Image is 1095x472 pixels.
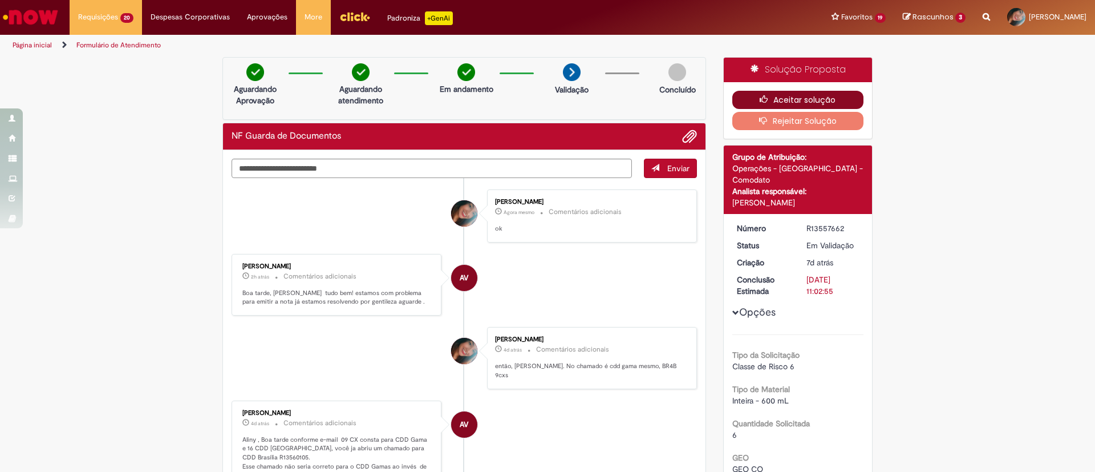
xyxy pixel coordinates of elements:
[732,361,794,372] span: Classe de Risco 6
[682,129,697,144] button: Adicionar anexos
[504,209,534,216] time: 29/09/2025 16:46:13
[732,350,800,360] b: Tipo da Solicitação
[504,209,534,216] span: Agora mesmo
[251,273,269,280] time: 29/09/2025 14:27:30
[232,131,341,142] h2: NF Guarda de Documentos Histórico de tíquete
[352,63,370,81] img: check-circle-green.png
[242,289,432,306] p: Boa tarde, [PERSON_NAME] tudo bem! estamos com problema para emitir a nota já estamos resolvendo ...
[451,412,477,438] div: Andreia Vieira
[9,35,721,56] ul: Trilhas de página
[806,257,859,268] div: 23/09/2025 09:17:58
[387,11,453,25] div: Padroniza
[732,91,864,109] button: Aceitar solução
[806,257,833,268] span: 7d atrás
[451,265,477,291] div: Andreia Vieira
[732,396,789,406] span: Inteira - 600 mL
[875,13,886,23] span: 19
[251,420,269,427] time: 25/09/2025 17:45:04
[425,11,453,25] p: +GenAi
[120,13,133,23] span: 20
[78,11,118,23] span: Requisições
[555,84,589,95] p: Validação
[457,63,475,81] img: check-circle-green.png
[728,257,798,268] dt: Criação
[460,411,468,438] span: AV
[549,207,622,217] small: Comentários adicionais
[732,384,790,394] b: Tipo de Material
[732,112,864,130] button: Rejeitar Solução
[495,336,685,343] div: [PERSON_NAME]
[242,263,432,270] div: [PERSON_NAME]
[228,83,283,106] p: Aguardando Aprovação
[495,362,685,380] p: então, [PERSON_NAME]. No chamado é cdd gama mesmo, BR4B 9cxs
[451,338,477,364] div: Aliny Souza Lira
[659,84,696,95] p: Concluído
[333,83,388,106] p: Aguardando atendimento
[251,420,269,427] span: 4d atrás
[246,63,264,81] img: check-circle-green.png
[912,11,954,22] span: Rascunhos
[955,13,966,23] span: 3
[76,41,161,50] a: Formulário de Atendimento
[806,240,859,251] div: Em Validação
[806,257,833,268] time: 23/09/2025 09:17:58
[728,274,798,297] dt: Conclusão Estimada
[724,58,873,82] div: Solução Proposta
[460,264,468,292] span: AV
[242,410,432,417] div: [PERSON_NAME]
[305,11,322,23] span: More
[806,223,859,234] div: R13557662
[841,11,873,23] span: Favoritos
[232,159,632,178] textarea: Digite sua mensagem aqui...
[1029,12,1086,22] span: [PERSON_NAME]
[339,8,370,25] img: click_logo_yellow_360x200.png
[728,223,798,234] dt: Número
[732,151,864,163] div: Grupo de Atribuição:
[251,273,269,280] span: 2h atrás
[504,346,522,353] span: 4d atrás
[668,63,686,81] img: img-circle-grey.png
[732,185,864,197] div: Analista responsável:
[283,418,356,428] small: Comentários adicionais
[667,163,690,174] span: Enviar
[495,224,685,233] p: ok
[732,163,864,185] div: Operações - [GEOGRAPHIC_DATA] - Comodato
[536,345,609,354] small: Comentários adicionais
[451,200,477,227] div: Aliny Souza Lira
[283,272,356,281] small: Comentários adicionais
[440,83,493,95] p: Em andamento
[151,11,230,23] span: Despesas Corporativas
[13,41,52,50] a: Página inicial
[563,63,581,81] img: arrow-next.png
[728,240,798,251] dt: Status
[247,11,287,23] span: Aprovações
[903,12,966,23] a: Rascunhos
[1,6,60,29] img: ServiceNow
[732,453,749,463] b: GEO
[732,197,864,208] div: [PERSON_NAME]
[806,274,859,297] div: [DATE] 11:02:55
[504,346,522,353] time: 26/09/2025 13:18:39
[644,159,697,178] button: Enviar
[732,418,810,429] b: Quantidade Solicitada
[495,199,685,205] div: [PERSON_NAME]
[732,430,737,440] span: 6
